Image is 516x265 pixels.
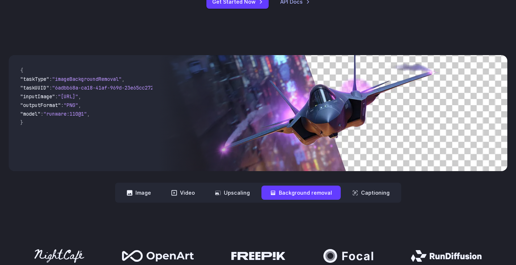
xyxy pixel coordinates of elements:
[52,76,122,82] span: "imageBackgroundRemoval"
[78,102,81,108] span: ,
[158,55,507,171] img: Futuristic stealth jet streaking through a neon-lit cityscape with glowing purple exhaust
[78,93,81,100] span: ,
[43,111,87,117] span: "runware:110@1"
[64,102,78,108] span: "PNG"
[163,186,204,200] button: Video
[206,186,259,200] button: Upscaling
[20,102,61,108] span: "outputFormat"
[20,93,55,100] span: "inputImage"
[20,119,23,126] span: }
[61,102,64,108] span: :
[41,111,43,117] span: :
[118,186,160,200] button: Image
[344,186,398,200] button: Captioning
[20,111,41,117] span: "model"
[49,84,52,91] span: :
[52,84,162,91] span: "6adbb68a-ca18-41af-969d-23e65cc2729c"
[87,111,90,117] span: ,
[58,93,78,100] span: "[URL]"
[20,84,49,91] span: "taskUUID"
[20,67,23,74] span: {
[55,93,58,100] span: :
[122,76,125,82] span: ,
[261,186,341,200] button: Background removal
[49,76,52,82] span: :
[20,76,49,82] span: "taskType"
